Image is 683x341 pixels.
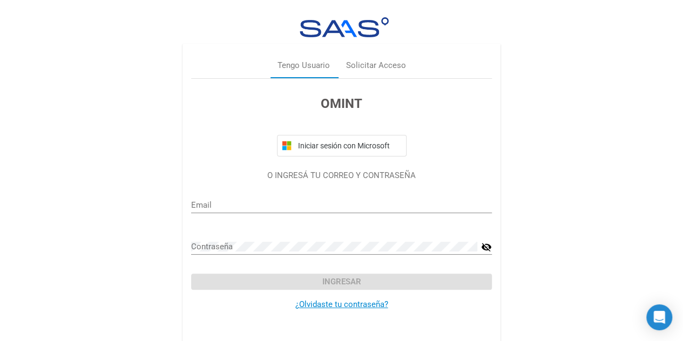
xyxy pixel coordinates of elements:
[296,141,402,150] span: Iniciar sesión con Microsoft
[346,59,406,72] div: Solicitar Acceso
[277,135,407,156] button: Iniciar sesión con Microsoft
[278,59,330,72] div: Tengo Usuario
[191,94,492,113] h3: OMINT
[191,169,492,182] p: O INGRESÁ TU CORREO Y CONTRASEÑA
[191,274,492,290] button: Ingresar
[295,299,388,309] a: ¿Olvidaste tu contraseña?
[481,241,492,254] mat-icon: visibility_off
[646,304,672,330] div: Open Intercom Messenger
[322,277,361,287] span: Ingresar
